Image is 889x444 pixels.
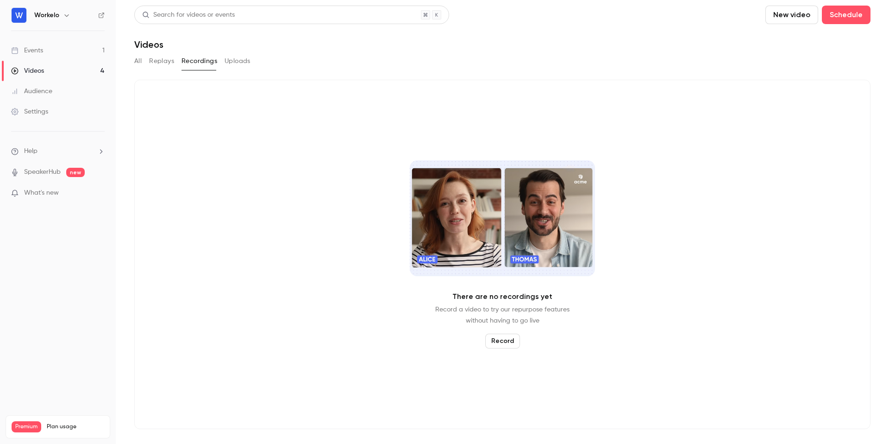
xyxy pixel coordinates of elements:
img: Workelo [12,8,26,23]
li: help-dropdown-opener [11,146,105,156]
p: Record a video to try our repurpose features without having to go live [435,304,570,326]
div: Videos [11,66,44,76]
div: Settings [11,107,48,116]
h6: Workelo [34,11,59,20]
button: Recordings [182,54,217,69]
div: Audience [11,87,52,96]
div: Events [11,46,43,55]
span: new [66,168,85,177]
button: Uploads [225,54,250,69]
button: New video [765,6,818,24]
button: Schedule [822,6,870,24]
span: What's new [24,188,59,198]
button: Record [485,334,520,349]
button: Replays [149,54,174,69]
div: Search for videos or events [142,10,235,20]
a: SpeakerHub [24,167,61,177]
p: There are no recordings yet [452,291,552,302]
button: All [134,54,142,69]
h1: Videos [134,39,163,50]
span: Premium [12,421,41,432]
span: Plan usage [47,423,104,431]
section: Videos [134,6,870,438]
span: Help [24,146,38,156]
